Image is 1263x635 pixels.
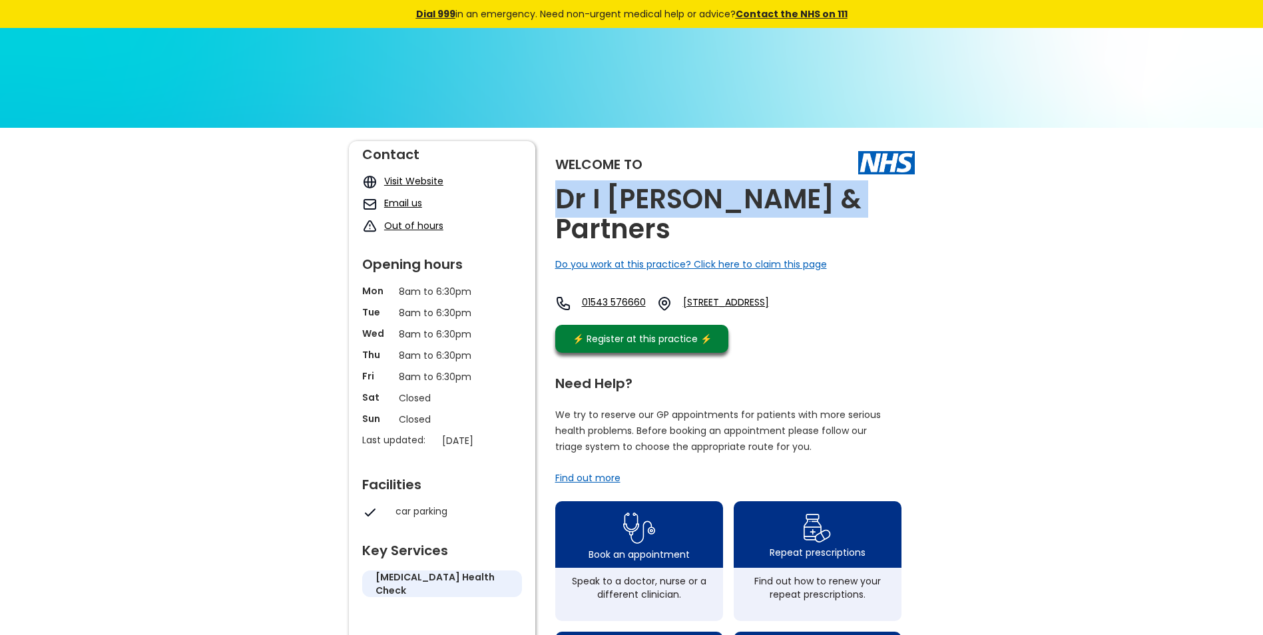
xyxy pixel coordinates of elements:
a: Email us [384,196,422,210]
p: 8am to 6:30pm [399,284,485,299]
p: We try to reserve our GP appointments for patients with more serious health problems. Before book... [555,407,882,455]
a: repeat prescription iconRepeat prescriptionsFind out how to renew your repeat prescriptions. [734,501,901,621]
p: Closed [399,412,485,427]
div: ⚡️ Register at this practice ⚡️ [566,331,719,346]
div: Speak to a doctor, nurse or a different clinician. [562,574,716,601]
p: Last updated: [362,433,435,447]
div: Find out how to renew your repeat prescriptions. [740,574,895,601]
img: repeat prescription icon [803,511,832,546]
div: in an emergency. Need non-urgent medical help or advice? [326,7,938,21]
p: 8am to 6:30pm [399,369,485,384]
a: Visit Website [384,174,443,188]
a: book appointment icon Book an appointmentSpeak to a doctor, nurse or a different clinician. [555,501,723,621]
p: Tue [362,306,392,319]
p: Thu [362,348,392,361]
p: Wed [362,327,392,340]
div: Contact [362,141,522,161]
p: 8am to 6:30pm [399,348,485,363]
h2: Dr I [PERSON_NAME] & Partners [555,184,915,244]
p: Fri [362,369,392,383]
p: [DATE] [442,433,529,448]
div: Repeat prescriptions [770,546,866,559]
a: ⚡️ Register at this practice ⚡️ [555,325,728,353]
a: Dial 999 [416,7,455,21]
a: Do you work at this practice? Click here to claim this page [555,258,827,271]
div: Welcome to [555,158,642,171]
div: Key Services [362,537,522,557]
img: mail icon [362,196,378,212]
p: 8am to 6:30pm [399,306,485,320]
div: Book an appointment [589,548,690,561]
h5: [MEDICAL_DATA] health check [376,570,509,597]
a: Out of hours [384,219,443,232]
p: 8am to 6:30pm [399,327,485,341]
div: car parking [395,505,515,518]
a: Find out more [555,471,621,485]
p: Sun [362,412,392,425]
a: [STREET_ADDRESS] [683,296,811,312]
div: Need Help? [555,370,901,390]
img: exclamation icon [362,219,378,234]
div: Facilities [362,471,522,491]
img: telephone icon [555,296,571,312]
img: practice location icon [656,296,672,312]
p: Closed [399,391,485,405]
p: Mon [362,284,392,298]
p: Sat [362,391,392,404]
img: globe icon [362,174,378,190]
div: Opening hours [362,251,522,271]
img: book appointment icon [623,509,655,548]
img: The NHS logo [858,151,915,174]
a: Contact the NHS on 111 [736,7,848,21]
a: 01543 576660 [582,296,646,312]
